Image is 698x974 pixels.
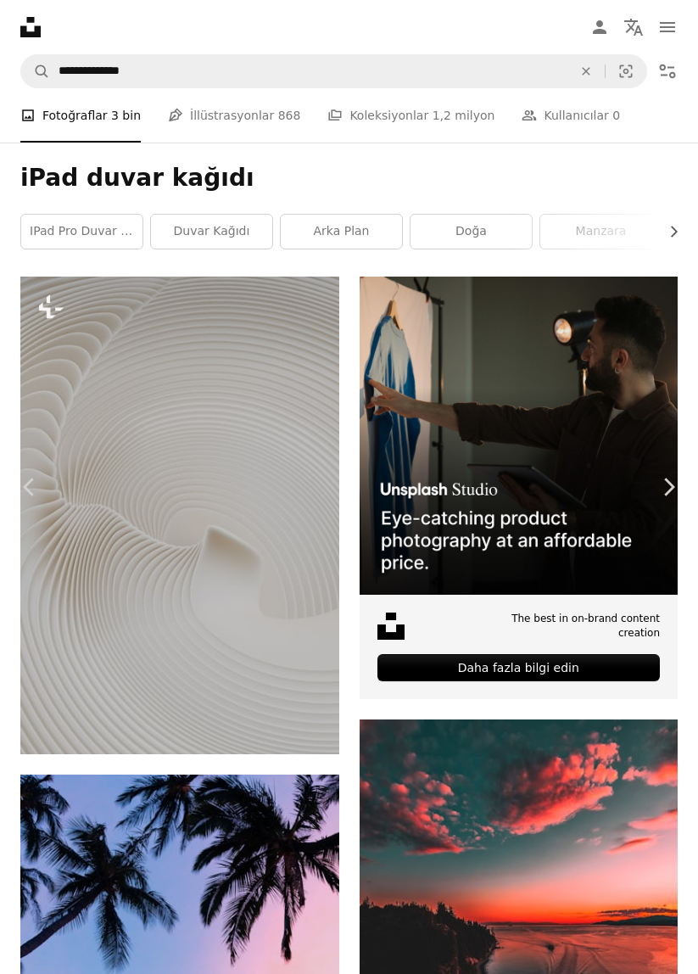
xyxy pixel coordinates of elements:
[458,661,579,675] font: Daha fazla bilgi edin
[349,109,428,122] font: Koleksiyonlar
[281,215,402,249] a: arka plan
[360,277,678,596] img: file-1715714098234-25b8b4e9d8faimage
[30,224,157,238] font: iPad Pro duvar kağıdı
[151,215,272,249] a: duvar kağıdı
[174,224,250,238] font: duvar kağıdı
[360,277,678,699] a: The best in on-brand content creationDaha fazla bilgi edin
[278,109,301,122] font: 868
[639,406,698,568] a: Sonraki
[168,88,300,143] a: İllüstrasyonlar 868
[651,10,684,44] button: Menü
[540,215,662,249] a: manzara
[21,55,50,87] button: Unsplash'ta ara
[606,55,646,87] button: Visual search
[500,612,661,641] span: The best in on-brand content creation
[327,88,494,143] a: Koleksiyonlar 1,2 milyon
[617,10,651,44] button: Dil
[190,109,274,122] font: İllüstrasyonlar
[455,224,487,238] font: doğa
[433,109,495,122] font: 1,2 milyon
[658,215,678,249] button: listeyi sağa kaydır
[20,54,647,88] form: Site genelinde görseller bulun
[576,224,627,238] font: manzara
[651,54,684,88] button: Filtreler
[21,215,142,249] a: iPad Pro duvar kağıdı
[544,109,608,122] font: Kullanıcılar
[522,88,620,143] a: Kullanıcılar 0
[377,613,405,640] img: file-1631678316303-ed18b8b5cb9cimage
[20,164,254,192] font: iPad duvar kağıdı
[583,10,617,44] a: Giriş yap / Kayıt ol
[20,17,41,37] a: Ana Sayfa — Unsplash
[612,109,620,122] font: 0
[567,55,605,87] button: Temizlemek
[20,277,339,754] img: beyaz bir arka plana sahip beyaz dairesel bir nesne
[20,507,339,523] a: beyaz bir arka plana sahip beyaz dairesel bir nesne
[410,215,532,249] a: doğa
[313,224,369,238] font: arka plan
[360,910,678,926] a: su kütlesi üzerinde jetski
